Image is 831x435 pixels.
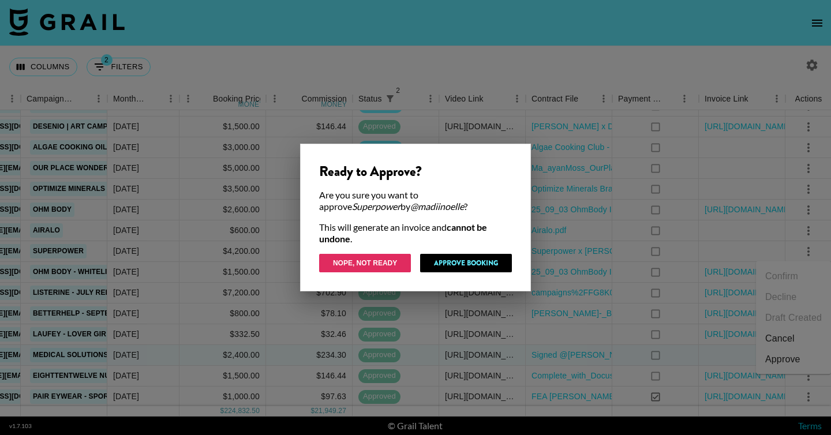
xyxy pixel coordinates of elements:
div: This will generate an invoice and . [319,222,512,245]
strong: cannot be undone [319,222,487,244]
em: Superpower [352,201,400,212]
button: Nope, Not Ready [319,254,411,272]
button: Approve Booking [420,254,512,272]
div: Ready to Approve? [319,163,512,180]
div: Are you sure you want to approve by ? [319,189,512,212]
em: @ madiinoelle [410,201,464,212]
